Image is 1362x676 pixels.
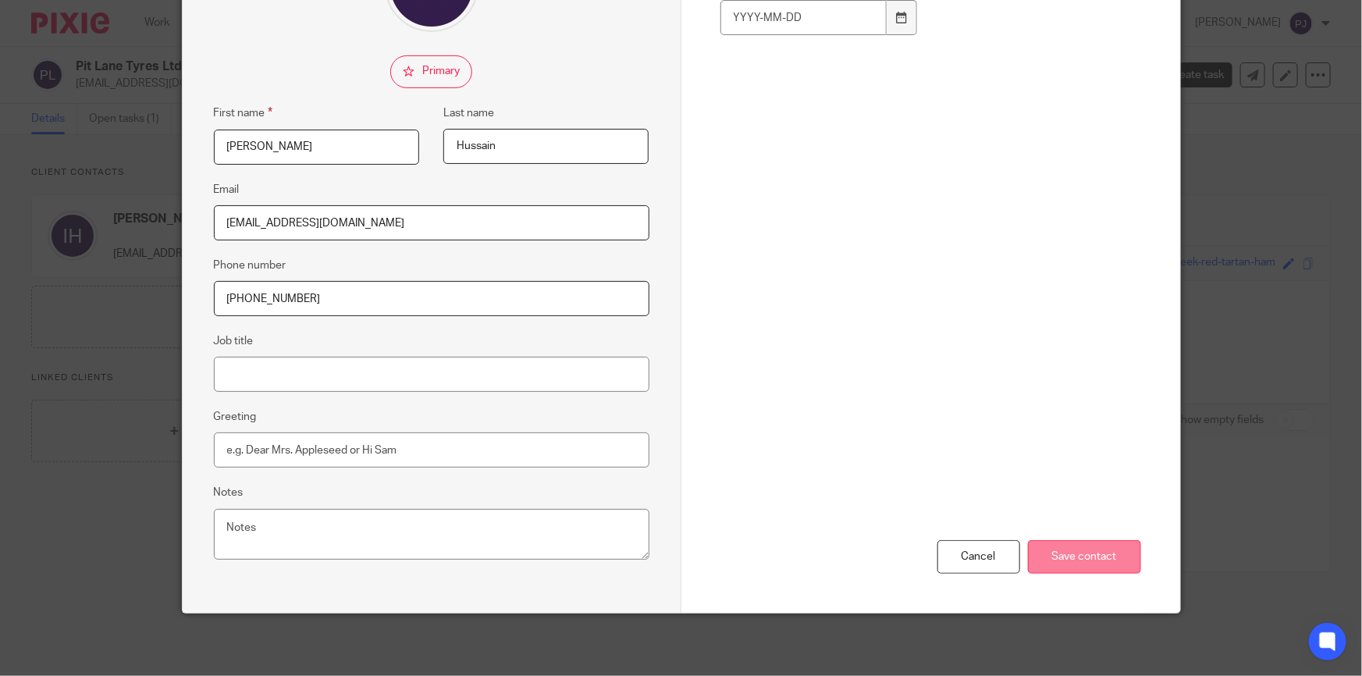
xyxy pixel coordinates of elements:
label: Job title [214,333,254,349]
div: Cancel [937,540,1020,574]
label: Greeting [214,409,257,425]
label: Phone number [214,258,286,273]
label: Last name [443,105,494,121]
input: Save contact [1028,540,1141,574]
label: Email [214,182,240,197]
input: e.g. Dear Mrs. Appleseed or Hi Sam [214,432,649,468]
label: First name [214,104,273,122]
label: Notes [214,485,244,500]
